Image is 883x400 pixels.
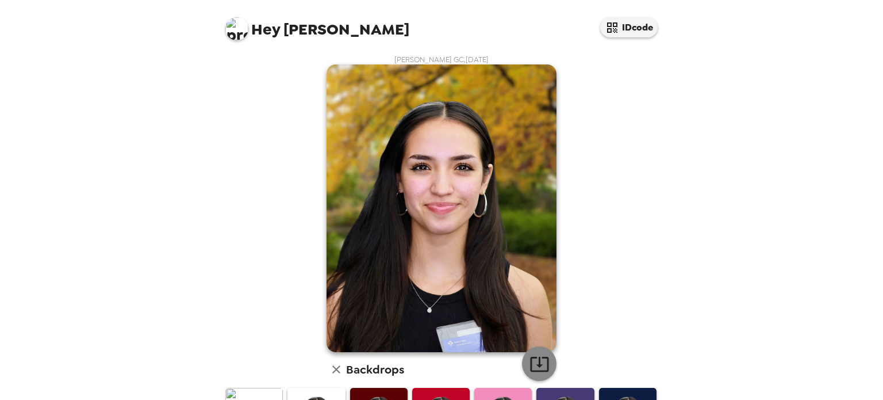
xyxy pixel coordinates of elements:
img: user [327,64,556,352]
span: [PERSON_NAME] GC , [DATE] [394,55,489,64]
h6: Backdrops [346,360,404,379]
span: Hey [251,19,280,40]
img: profile pic [225,17,248,40]
button: IDcode [600,17,658,37]
span: [PERSON_NAME] [225,12,409,37]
